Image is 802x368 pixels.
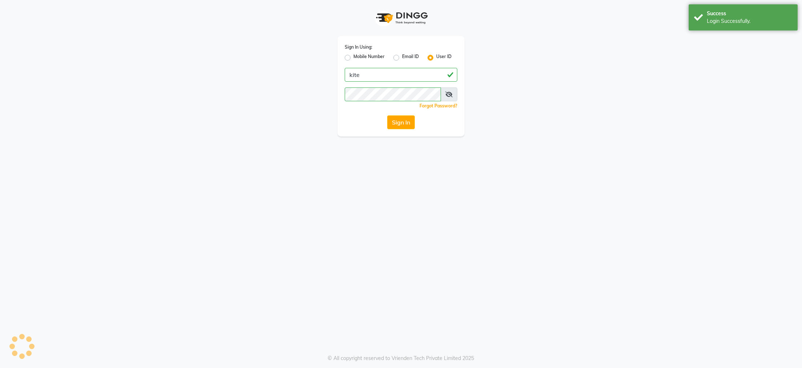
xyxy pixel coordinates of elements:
label: Sign In Using: [345,44,372,50]
button: Sign In [387,115,415,129]
img: logo1.svg [372,7,430,29]
input: Username [345,68,457,82]
label: Email ID [402,53,419,62]
a: Forgot Password? [420,103,457,109]
label: Mobile Number [353,53,385,62]
div: Success [707,10,792,17]
label: User ID [436,53,451,62]
div: Login Successfully. [707,17,792,25]
input: Username [345,87,441,101]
